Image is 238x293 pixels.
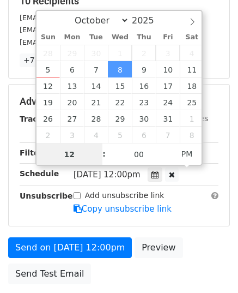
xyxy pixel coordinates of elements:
input: Minute [106,143,172,165]
span: November 5, 2025 [108,127,132,143]
span: Tue [84,34,108,41]
span: October 20, 2025 [60,94,84,110]
span: October 18, 2025 [180,77,204,94]
span: November 7, 2025 [156,127,180,143]
span: October 29, 2025 [108,110,132,127]
span: September 30, 2025 [84,45,108,61]
span: November 3, 2025 [60,127,84,143]
a: Send on [DATE] 12:00pm [8,237,132,258]
span: October 19, 2025 [36,94,60,110]
span: October 17, 2025 [156,77,180,94]
span: October 2, 2025 [132,45,156,61]
span: October 7, 2025 [84,61,108,77]
input: Year [129,15,168,26]
span: October 1, 2025 [108,45,132,61]
span: October 4, 2025 [180,45,204,61]
strong: Filters [20,148,47,157]
span: Sat [180,34,204,41]
a: Copy unsubscribe link [74,204,172,214]
span: October 12, 2025 [36,77,60,94]
span: October 31, 2025 [156,110,180,127]
span: Wed [108,34,132,41]
strong: Unsubscribe [20,192,73,200]
span: October 6, 2025 [60,61,84,77]
span: October 8, 2025 [108,61,132,77]
span: Mon [60,34,84,41]
span: October 13, 2025 [60,77,84,94]
span: October 3, 2025 [156,45,180,61]
small: [EMAIL_ADDRESS][DOMAIN_NAME] [20,38,141,46]
span: Thu [132,34,156,41]
span: September 28, 2025 [36,45,60,61]
span: Fri [156,34,180,41]
input: Hour [36,143,103,165]
span: October 21, 2025 [84,94,108,110]
strong: Tracking [20,115,56,123]
span: October 22, 2025 [108,94,132,110]
span: : [102,143,106,165]
strong: Schedule [20,169,59,178]
span: October 14, 2025 [84,77,108,94]
span: October 26, 2025 [36,110,60,127]
span: October 28, 2025 [84,110,108,127]
span: November 4, 2025 [84,127,108,143]
span: October 5, 2025 [36,61,60,77]
span: September 29, 2025 [60,45,84,61]
span: November 2, 2025 [36,127,60,143]
span: October 11, 2025 [180,61,204,77]
span: October 30, 2025 [132,110,156,127]
span: October 16, 2025 [132,77,156,94]
span: Click to toggle [172,143,202,165]
span: October 27, 2025 [60,110,84,127]
span: [DATE] 12:00pm [74,170,141,180]
span: October 24, 2025 [156,94,180,110]
span: October 23, 2025 [132,94,156,110]
a: Send Test Email [8,264,91,284]
span: Sun [36,34,60,41]
label: Add unsubscribe link [85,190,164,201]
iframe: Chat Widget [184,241,238,293]
small: [EMAIL_ADDRESS][US_STATE][DOMAIN_NAME] [20,26,180,34]
a: +7 more [20,53,60,67]
a: Preview [135,237,182,258]
small: [EMAIL_ADDRESS][DOMAIN_NAME] [20,14,141,22]
span: October 9, 2025 [132,61,156,77]
span: October 25, 2025 [180,94,204,110]
span: October 15, 2025 [108,77,132,94]
span: October 10, 2025 [156,61,180,77]
span: November 1, 2025 [180,110,204,127]
span: November 6, 2025 [132,127,156,143]
h5: Advanced [20,95,218,107]
span: November 8, 2025 [180,127,204,143]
